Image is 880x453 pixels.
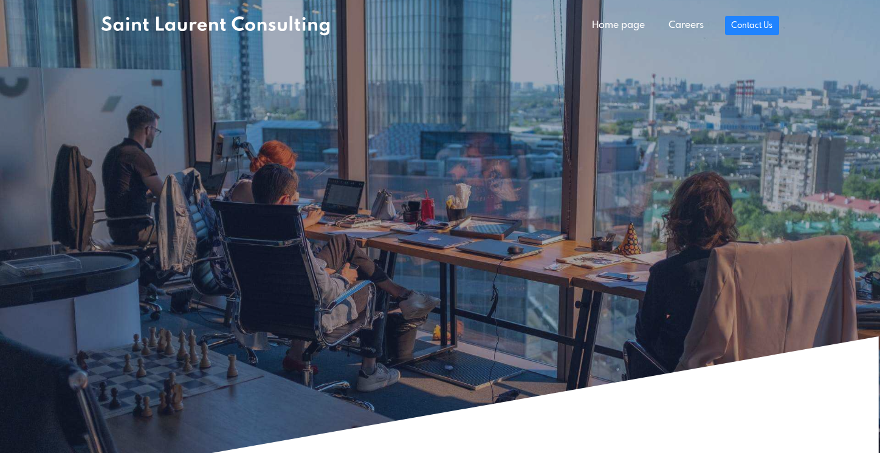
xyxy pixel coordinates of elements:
a: Careers [656,13,715,38]
a: Services We Offer [101,324,236,353]
a: Home page [580,13,656,38]
h2: Transforming businesses with cloud-based solutions: We specialize in cutting-edge design solutions [101,160,610,310]
a: Contact Us [725,16,779,35]
h1: Empower . Innovate . Transform [101,136,779,146]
